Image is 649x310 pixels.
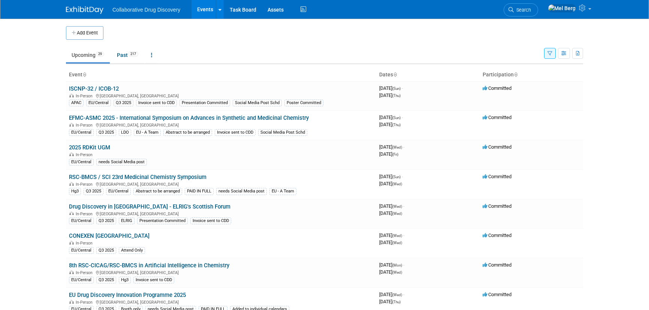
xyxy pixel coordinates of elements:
a: ISCNP-32 / ICOB-12 [69,85,119,92]
div: [GEOGRAPHIC_DATA], [GEOGRAPHIC_DATA] [69,181,373,187]
div: LDO [119,129,131,136]
img: In-Person Event [69,212,74,215]
span: - [403,144,404,150]
span: In-Person [76,270,95,275]
div: EU/Central [69,277,94,283]
img: In-Person Event [69,94,74,97]
div: Q3 2025 [96,129,116,136]
div: needs Social Media post [216,188,267,195]
a: Sort by Event Name [82,72,86,77]
div: Hg3 [119,277,131,283]
a: Upcoming29 [66,48,110,62]
span: [DATE] [379,144,404,150]
div: APAC [69,100,84,106]
span: - [403,292,404,297]
div: Hg3 [69,188,81,195]
span: [DATE] [379,232,404,238]
div: ELRIG [119,218,135,224]
a: Drug Discovery in [GEOGRAPHIC_DATA] - ELRIG's Scottish Forum [69,203,230,210]
a: CONEXEN [GEOGRAPHIC_DATA] [69,232,150,239]
th: Participation [480,69,583,81]
span: Committed [483,85,511,91]
span: (Fri) [392,152,398,156]
div: EU/Central [69,159,94,165]
div: [GEOGRAPHIC_DATA], [GEOGRAPHIC_DATA] [69,122,373,128]
span: (Thu) [392,300,401,304]
span: [DATE] [379,181,402,186]
div: EU/Central [106,188,131,195]
span: Committed [483,262,511,268]
span: Search [514,7,531,13]
div: Abstract to be arranged [163,129,212,136]
img: In-Person Event [69,241,74,244]
div: Invoice sent to CDD [133,277,174,283]
span: [DATE] [379,85,403,91]
span: Committed [483,115,511,120]
div: Poster Committed [284,100,323,106]
span: In-Person [76,300,95,305]
div: [GEOGRAPHIC_DATA], [GEOGRAPHIC_DATA] [69,269,373,275]
button: Add Event [66,26,103,40]
span: (Wed) [392,145,402,149]
div: PAID IN FULL [185,188,214,195]
span: - [403,203,404,209]
div: Invoice sent to CDD [190,218,231,224]
span: - [403,262,404,268]
div: Abstract to be arranged [133,188,182,195]
img: In-Person Event [69,270,74,274]
span: (Wed) [392,241,402,245]
div: Invoice sent to CDD [136,100,177,106]
span: (Sun) [392,116,401,120]
div: EU - A Team [134,129,161,136]
span: [DATE] [379,299,401,304]
img: In-Person Event [69,152,74,156]
a: Past217 [111,48,144,62]
div: Invoice sent to CDD [215,129,256,136]
span: (Thu) [392,94,401,98]
span: (Wed) [392,182,402,186]
img: In-Person Event [69,300,74,304]
div: Q3 2025 [96,247,116,254]
div: [GEOGRAPHIC_DATA], [GEOGRAPHIC_DATA] [69,299,373,305]
span: [DATE] [379,292,404,297]
span: - [402,85,403,91]
div: needs Social Media post [96,159,147,165]
div: Social Media Post Schd [258,129,307,136]
span: (Wed) [392,212,402,216]
span: (Wed) [392,270,402,274]
div: Q3 2025 [96,218,116,224]
span: In-Person [76,241,95,246]
span: (Wed) [392,293,402,297]
img: In-Person Event [69,182,74,186]
span: In-Person [76,212,95,216]
div: EU/Central [69,218,94,224]
span: (Thu) [392,123,401,127]
span: (Sun) [392,175,401,179]
div: Presentation Committed [137,218,188,224]
span: [DATE] [379,240,402,245]
span: (Sun) [392,86,401,91]
a: Sort by Participation Type [514,72,517,77]
span: (Mon) [392,263,402,267]
a: Sort by Start Date [393,72,397,77]
span: [DATE] [379,203,404,209]
div: Social Media Post Schd [233,100,282,106]
a: 8th RSC-CICAG/RSC-BMCS in Artificial Intelligence in Chemistry [69,262,229,269]
span: In-Person [76,123,95,128]
span: In-Person [76,94,95,98]
div: Attend Only [119,247,145,254]
span: [DATE] [379,269,402,275]
a: 2025 RDKit UGM [69,144,110,151]
span: Committed [483,232,511,238]
span: Committed [483,144,511,150]
span: [DATE] [379,174,403,179]
div: EU/Central [69,129,94,136]
span: Committed [483,292,511,297]
th: Dates [376,69,480,81]
span: 217 [128,51,138,57]
span: Collaborative Drug Discovery [112,7,180,13]
div: Presentation Committed [179,100,230,106]
div: Q3 2025 [96,277,116,283]
span: [DATE] [379,122,401,127]
div: EU/Central [69,247,94,254]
